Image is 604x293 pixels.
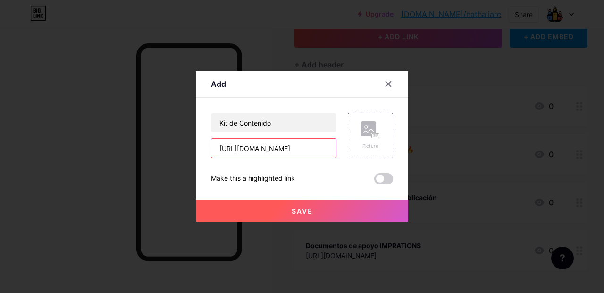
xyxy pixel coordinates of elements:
div: Add [211,78,226,90]
input: Title [211,113,336,132]
input: URL [211,139,336,158]
div: Make this a highlighted link [211,173,295,184]
button: Save [196,200,408,222]
div: Picture [361,142,380,150]
span: Save [292,207,313,215]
